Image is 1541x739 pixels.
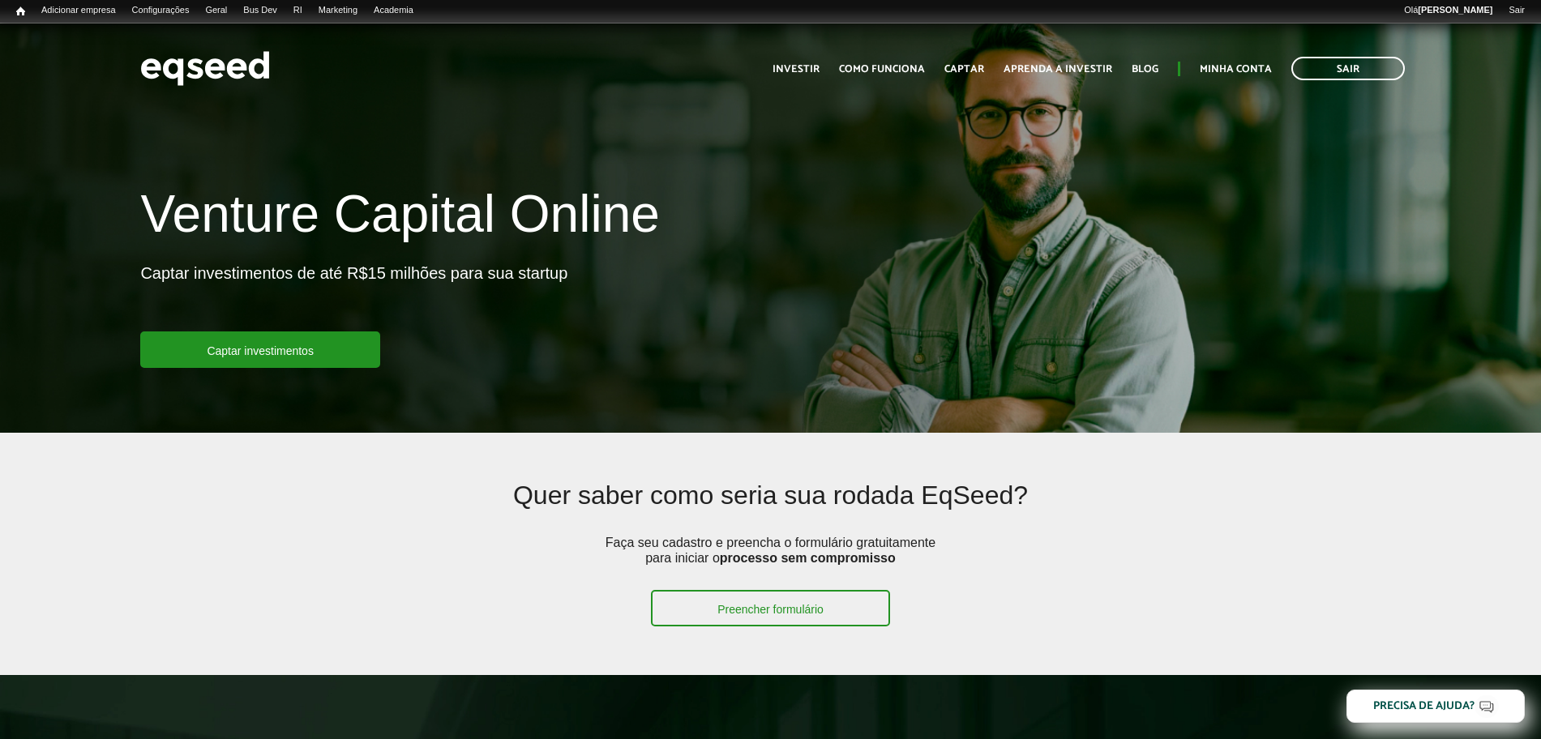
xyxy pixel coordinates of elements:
[1291,57,1405,80] a: Sair
[235,4,285,17] a: Bus Dev
[33,4,124,17] a: Adicionar empresa
[1418,5,1492,15] strong: [PERSON_NAME]
[16,6,25,17] span: Início
[839,64,925,75] a: Como funciona
[140,186,659,250] h1: Venture Capital Online
[140,331,380,368] a: Captar investimentos
[124,4,198,17] a: Configurações
[720,551,896,565] strong: processo sem compromisso
[1396,4,1500,17] a: Olá[PERSON_NAME]
[600,535,940,590] p: Faça seu cadastro e preencha o formulário gratuitamente para iniciar o
[1132,64,1158,75] a: Blog
[140,47,270,90] img: EqSeed
[310,4,366,17] a: Marketing
[651,590,890,626] a: Preencher formulário
[1200,64,1272,75] a: Minha conta
[285,4,310,17] a: RI
[944,64,984,75] a: Captar
[773,64,820,75] a: Investir
[1004,64,1112,75] a: Aprenda a investir
[8,4,33,19] a: Início
[269,481,1272,534] h2: Quer saber como seria sua rodada EqSeed?
[140,263,567,331] p: Captar investimentos de até R$15 milhões para sua startup
[197,4,235,17] a: Geral
[1500,4,1533,17] a: Sair
[366,4,422,17] a: Academia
